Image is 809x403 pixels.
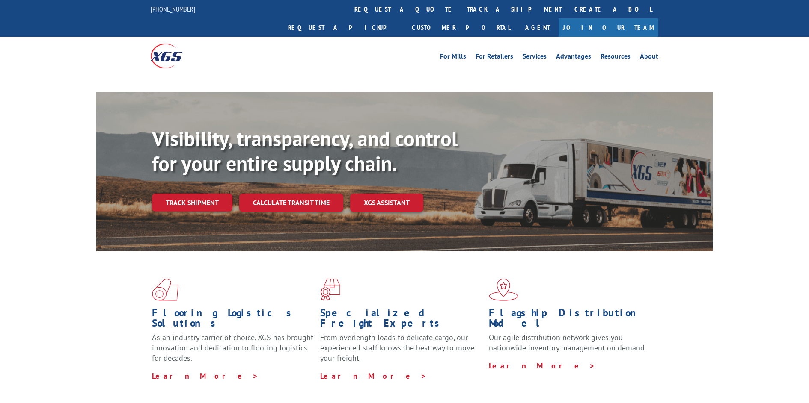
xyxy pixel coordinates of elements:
a: Learn More > [489,361,595,371]
a: Request a pickup [282,18,405,37]
a: [PHONE_NUMBER] [151,5,195,13]
img: xgs-icon-focused-on-flooring-red [320,279,340,301]
a: XGS ASSISTANT [350,194,423,212]
a: Learn More > [152,371,259,381]
a: Learn More > [320,371,427,381]
h1: Flagship Distribution Model [489,308,651,332]
a: Join Our Team [559,18,658,37]
a: Resources [601,53,631,62]
h1: Specialized Freight Experts [320,308,482,332]
b: Visibility, transparency, and control for your entire supply chain. [152,125,458,176]
a: For Mills [440,53,466,62]
img: xgs-icon-flagship-distribution-model-red [489,279,518,301]
a: Calculate transit time [239,194,343,212]
img: xgs-icon-total-supply-chain-intelligence-red [152,279,178,301]
span: Our agile distribution network gives you nationwide inventory management on demand. [489,332,646,353]
a: Track shipment [152,194,232,212]
span: As an industry carrier of choice, XGS has brought innovation and dedication to flooring logistics... [152,332,313,363]
h1: Flooring Logistics Solutions [152,308,314,332]
a: About [640,53,658,62]
a: Services [523,53,547,62]
a: Agent [517,18,559,37]
p: From overlength loads to delicate cargo, our experienced staff knows the best way to move your fr... [320,332,482,371]
a: Advantages [556,53,591,62]
a: For Retailers [476,53,513,62]
a: Customer Portal [405,18,517,37]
